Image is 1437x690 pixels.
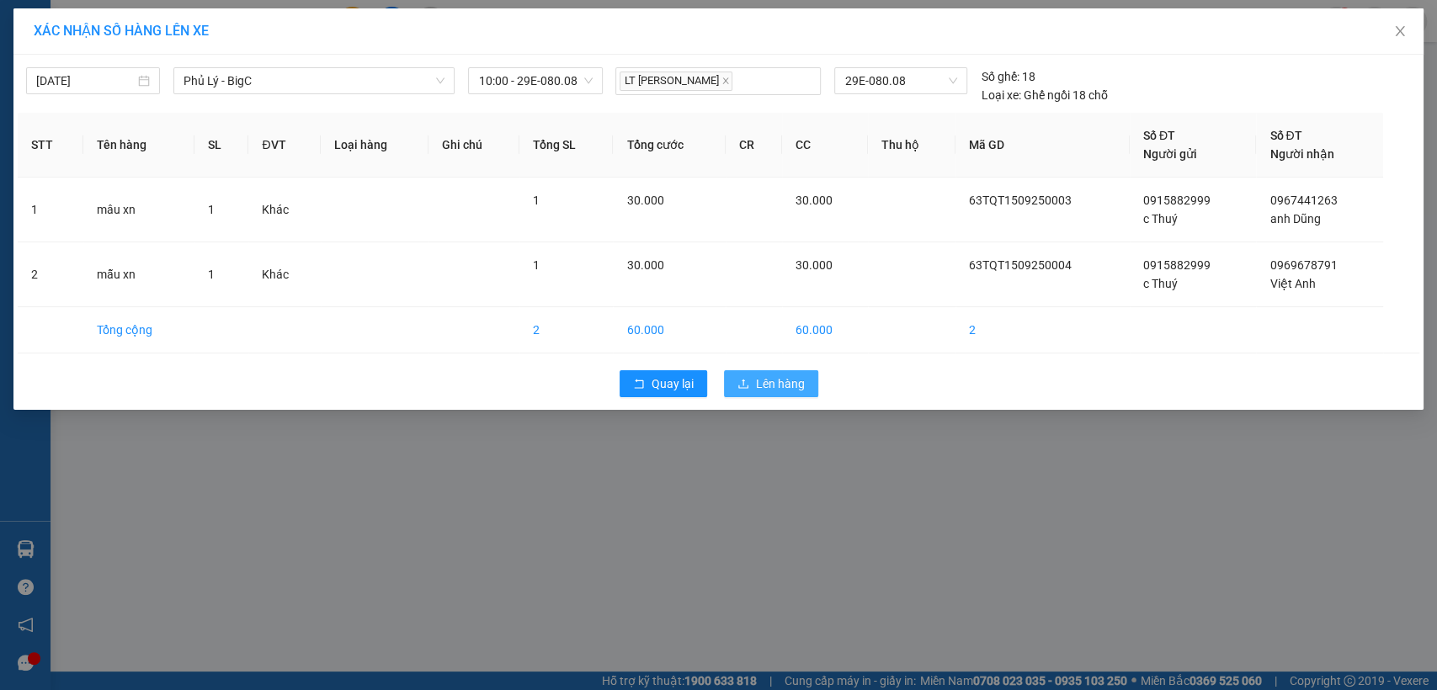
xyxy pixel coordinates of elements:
[1376,8,1424,56] button: Close
[18,242,83,307] td: 2
[844,68,957,93] span: 29E-080.08
[1269,147,1333,161] span: Người nhận
[724,370,818,397] button: uploadLên hàng
[981,67,1035,86] div: 18
[955,113,1130,178] th: Mã GD
[782,307,868,353] td: 60.000
[721,77,730,85] span: close
[435,76,445,86] span: down
[519,307,614,353] td: 2
[1269,212,1320,226] span: anh Dũng
[1143,129,1175,142] span: Số ĐT
[633,378,645,391] span: rollback
[737,378,749,391] span: upload
[1269,258,1337,272] span: 0969678791
[756,374,805,393] span: Lên hàng
[34,23,209,39] span: XÁC NHẬN SỐ HÀNG LÊN XE
[796,258,833,272] span: 30.000
[652,374,694,393] span: Quay lại
[620,370,707,397] button: rollbackQuay lại
[796,194,833,207] span: 30.000
[1269,277,1315,290] span: Việt Anh
[1143,212,1178,226] span: c Thuý
[478,68,592,93] span: 10:00 - 29E-080.08
[248,242,321,307] td: Khác
[969,258,1072,272] span: 63TQT1509250004
[83,242,194,307] td: mẫu xn
[533,194,540,207] span: 1
[969,194,1072,207] span: 63TQT1509250003
[18,178,83,242] td: 1
[1143,147,1197,161] span: Người gửi
[83,113,194,178] th: Tên hàng
[1393,24,1407,38] span: close
[208,268,215,281] span: 1
[620,72,732,91] span: LT [PERSON_NAME]
[1143,258,1211,272] span: 0915882999
[782,113,868,178] th: CC
[208,203,215,216] span: 1
[428,113,519,178] th: Ghi chú
[248,113,321,178] th: ĐVT
[184,68,444,93] span: Phủ Lý - BigC
[955,307,1130,353] td: 2
[194,113,249,178] th: SL
[613,307,725,353] td: 60.000
[18,113,83,178] th: STT
[533,258,540,272] span: 1
[83,307,194,353] td: Tổng cộng
[248,178,321,242] td: Khác
[1143,194,1211,207] span: 0915882999
[83,178,194,242] td: mâu xn
[1143,277,1178,290] span: c Thuý
[1269,129,1301,142] span: Số ĐT
[726,113,782,178] th: CR
[626,258,663,272] span: 30.000
[981,67,1019,86] span: Số ghế:
[613,113,725,178] th: Tổng cước
[868,113,955,178] th: Thu hộ
[1269,194,1337,207] span: 0967441263
[321,113,428,178] th: Loại hàng
[626,194,663,207] span: 30.000
[36,72,135,90] input: 15/09/2025
[981,86,1020,104] span: Loại xe:
[981,86,1107,104] div: Ghế ngồi 18 chỗ
[519,113,614,178] th: Tổng SL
